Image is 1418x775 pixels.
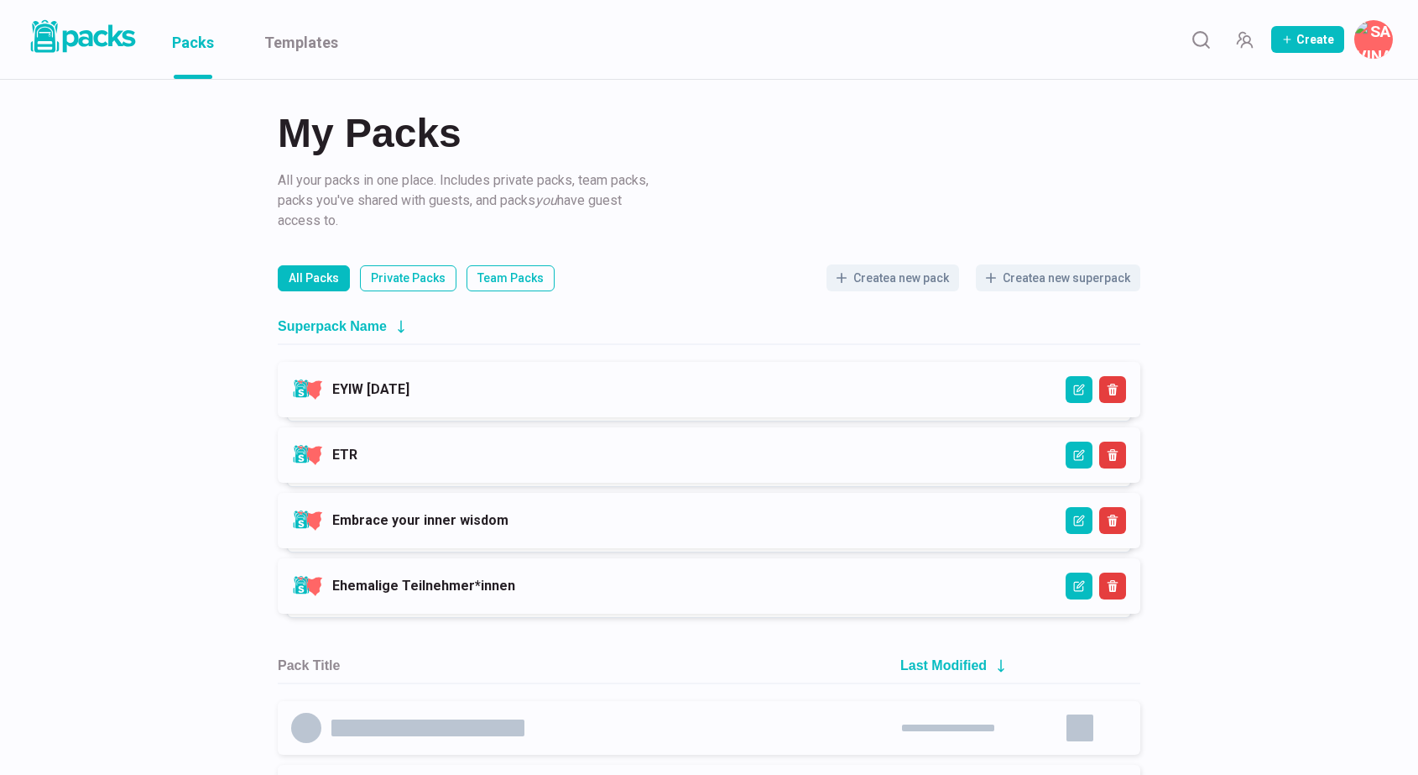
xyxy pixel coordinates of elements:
[900,657,987,673] h2: Last Modified
[278,318,387,334] h2: Superpack Name
[1066,507,1092,534] button: Edit
[1099,442,1126,469] button: Delete Superpack
[371,270,446,287] p: Private Packs
[1271,26,1344,53] button: Create Pack
[535,192,557,208] i: you
[1228,23,1261,56] button: Manage Team Invites
[278,170,655,231] p: All your packs in one place. Includes private packs, team packs, packs you've shared with guests,...
[1066,442,1092,469] button: Edit
[1099,376,1126,403] button: Delete Superpack
[278,113,1140,154] h2: My Packs
[826,264,959,291] button: Createa new pack
[278,657,340,673] h2: Pack Title
[25,17,138,56] img: Packs logo
[477,270,544,287] p: Team Packs
[1099,573,1126,600] button: Delete Superpack
[1066,376,1092,403] button: Edit
[1099,507,1126,534] button: Delete Superpack
[289,270,339,287] p: All Packs
[976,264,1140,291] button: Createa new superpack
[25,17,138,62] a: Packs logo
[1066,573,1092,600] button: Edit
[1354,20,1393,59] button: Savina Tilmann
[1184,23,1217,56] button: Search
